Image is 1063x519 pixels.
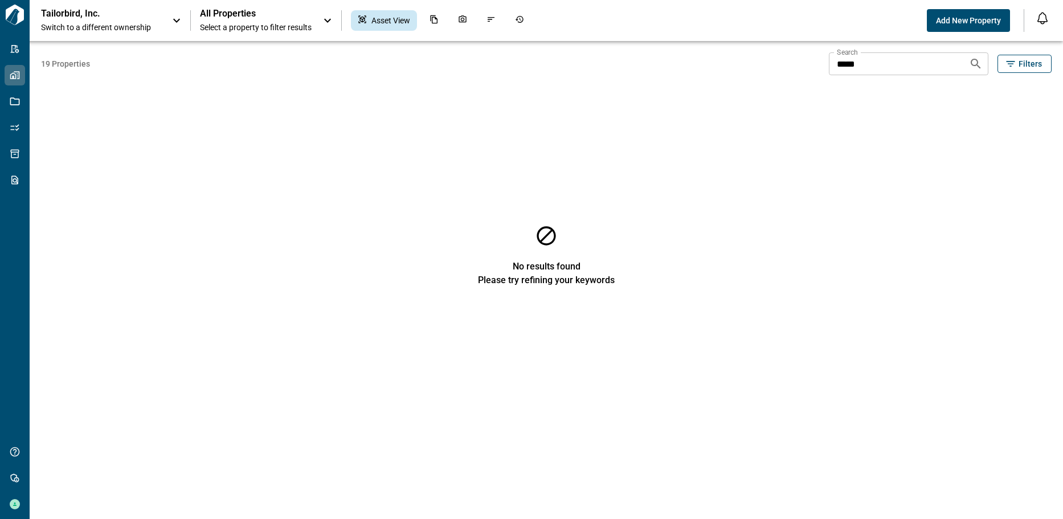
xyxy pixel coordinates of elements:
[200,22,312,33] span: Select a property to filter results
[997,55,1052,73] button: Filters
[41,22,161,33] span: Switch to a different ownership
[451,10,474,31] div: Photos
[423,10,445,31] div: Documents
[936,15,1001,26] span: Add New Property
[1033,9,1052,27] button: Open notification feed
[371,15,410,26] span: Asset View
[41,8,144,19] p: Tailorbird, Inc.
[837,47,858,57] label: Search
[480,10,502,31] div: Issues & Info
[478,272,615,286] span: Please try refining your keywords
[200,8,312,19] span: All Properties
[964,52,987,75] button: Search properties
[41,58,824,70] span: 19 Properties
[351,10,417,31] div: Asset View
[1019,58,1042,70] span: Filters
[508,10,531,31] div: Job History
[927,9,1010,32] button: Add New Property
[513,247,580,272] span: No results found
